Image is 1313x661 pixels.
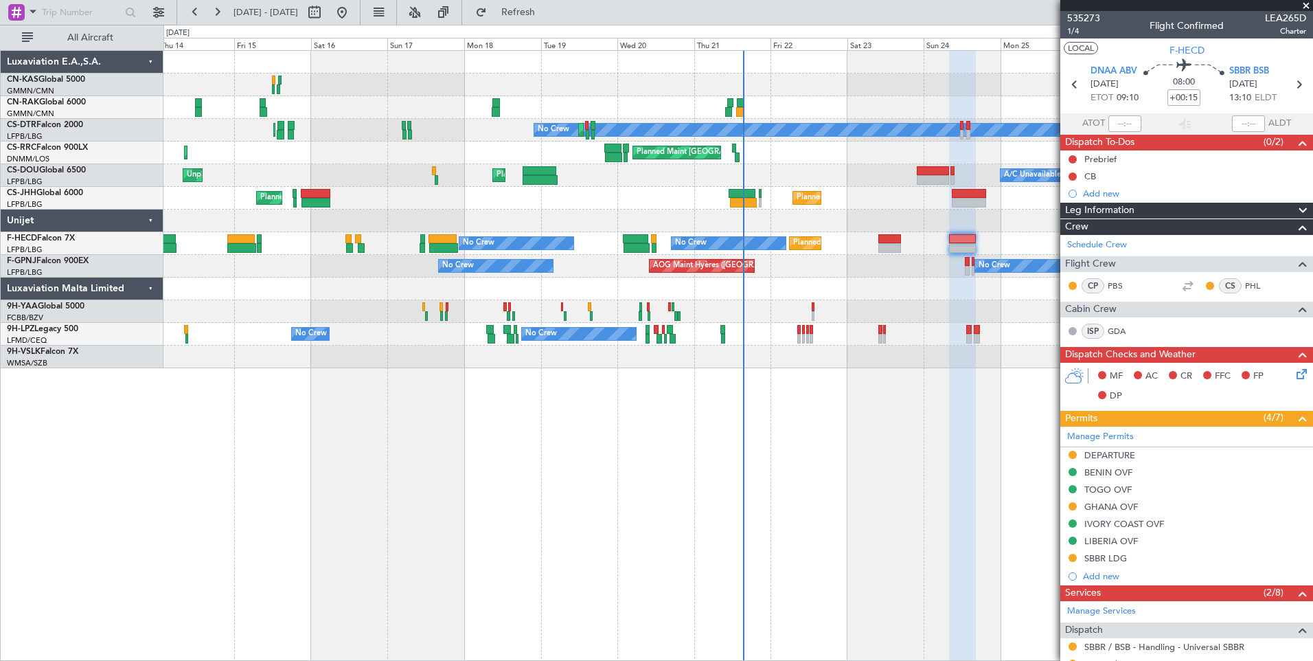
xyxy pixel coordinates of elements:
a: FCBB/BZV [7,313,43,323]
a: CN-KASGlobal 5000 [7,76,85,84]
span: Leg Information [1065,203,1134,219]
div: Fri 15 [234,38,311,50]
div: TOGO OVF [1084,484,1132,495]
div: SBBR LDG [1084,552,1127,564]
div: No Crew [675,233,707,254]
a: LFPB/LBG [7,199,43,210]
span: Dispatch [1065,623,1103,638]
span: ATOT [1082,117,1105,131]
span: 1/4 [1067,25,1100,37]
a: LFMD/CEQ [7,335,47,346]
div: Sun 24 [924,38,1001,50]
span: CS-RRC [7,144,36,152]
a: F-GPNJFalcon 900EX [7,257,89,265]
span: (0/2) [1264,135,1283,149]
div: CB [1084,170,1096,182]
a: 9H-YAAGlobal 5000 [7,302,84,311]
span: CS-JHH [7,189,36,197]
span: (2/8) [1264,585,1283,600]
div: Planned Maint Sofia [582,120,652,140]
div: CS [1219,278,1242,293]
div: Add new [1083,570,1306,582]
span: SBBR BSB [1229,65,1269,78]
div: No Crew [463,233,494,254]
a: CS-DTRFalcon 2000 [7,121,83,129]
span: DP [1110,390,1122,403]
span: ELDT [1255,91,1277,105]
span: ALDT [1268,117,1291,131]
a: GMMN/CMN [7,109,54,119]
a: GDA [1108,325,1139,337]
span: Charter [1265,25,1306,37]
span: CS-DTR [7,121,36,129]
div: DEPARTURE [1084,449,1135,461]
a: PHL [1245,280,1276,292]
button: All Aircraft [15,27,149,49]
a: PBS [1108,280,1139,292]
div: Planned Maint [GEOGRAPHIC_DATA] ([GEOGRAPHIC_DATA]) [260,188,477,208]
span: 9H-YAA [7,302,38,311]
span: Flight Crew [1065,256,1116,272]
div: Prebrief [1084,153,1117,165]
div: No Crew [538,120,569,140]
span: ETOT [1091,91,1113,105]
div: Unplanned Maint [GEOGRAPHIC_DATA] ([GEOGRAPHIC_DATA]) [187,165,413,186]
span: Refresh [490,8,547,17]
a: DNMM/LOS [7,154,49,164]
span: FP [1253,370,1264,383]
span: 9H-VSLK [7,348,41,356]
span: Crew [1065,219,1088,235]
span: LEA265D [1265,11,1306,25]
span: (4/7) [1264,410,1283,425]
a: Manage Services [1067,605,1136,618]
div: ISP [1082,324,1104,339]
div: Thu 14 [158,38,235,50]
div: Tue 19 [541,38,618,50]
div: Wed 20 [617,38,694,50]
div: Thu 21 [694,38,771,50]
div: [DATE] [166,27,190,39]
span: F-GPNJ [7,257,36,265]
div: Flight Confirmed [1150,19,1224,33]
a: CS-DOUGlobal 6500 [7,166,86,175]
div: Planned Maint [GEOGRAPHIC_DATA] ([GEOGRAPHIC_DATA]) [637,142,853,163]
div: No Crew [525,324,557,344]
div: BENIN OVF [1084,467,1132,478]
span: 535273 [1067,11,1100,25]
div: Mon 25 [1001,38,1077,50]
span: CR [1180,370,1192,383]
div: Planned Maint [GEOGRAPHIC_DATA] ([GEOGRAPHIC_DATA]) [793,233,1009,254]
span: All Aircraft [36,33,145,43]
div: AOG Maint Hyères ([GEOGRAPHIC_DATA]-[GEOGRAPHIC_DATA]) [653,256,885,276]
button: Refresh [469,1,551,23]
div: Sat 16 [311,38,388,50]
span: Permits [1065,411,1097,427]
div: Mon 18 [464,38,541,50]
span: DNAA ABV [1091,65,1137,78]
span: 08:00 [1173,76,1195,89]
span: Dispatch Checks and Weather [1065,347,1196,363]
span: F-HECD [7,234,37,243]
a: LFPB/LBG [7,131,43,142]
div: Planned Maint [GEOGRAPHIC_DATA] ([GEOGRAPHIC_DATA]) [797,188,1013,208]
a: LFPB/LBG [7,267,43,278]
a: Manage Permits [1067,430,1134,444]
span: Cabin Crew [1065,302,1117,317]
span: F-HECD [1169,43,1204,58]
div: No Crew [295,324,327,344]
a: CS-RRCFalcon 900LX [7,144,88,152]
a: SBBR / BSB - Handling - Universal SBBR [1084,641,1244,653]
a: Schedule Crew [1067,238,1127,252]
div: No Crew [442,256,474,276]
div: GHANA OVF [1084,501,1138,513]
span: [DATE] [1229,78,1257,91]
span: AC [1145,370,1158,383]
a: GMMN/CMN [7,86,54,96]
input: --:-- [1108,115,1141,132]
span: Services [1065,585,1101,601]
div: Sun 17 [387,38,464,50]
a: CN-RAKGlobal 6000 [7,98,86,107]
input: Trip Number [42,2,121,23]
div: IVORY COAST OVF [1084,518,1164,530]
span: CN-KAS [7,76,38,84]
